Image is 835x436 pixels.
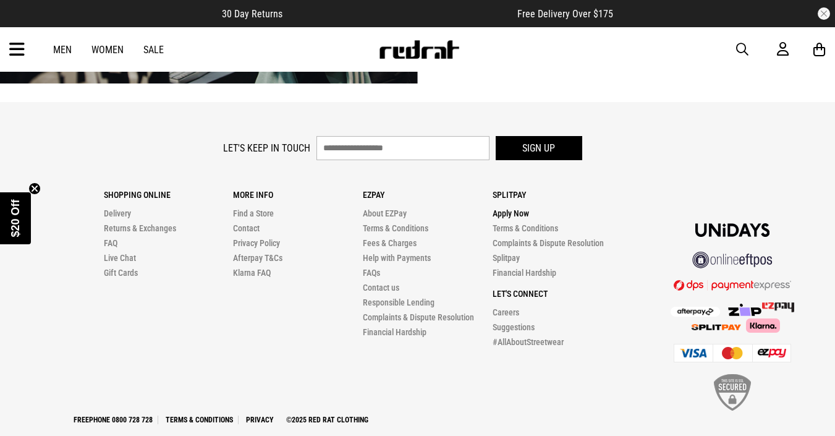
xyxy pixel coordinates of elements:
a: Careers [493,307,519,317]
a: Privacy Policy [233,238,280,248]
img: Afterpay [671,307,720,317]
a: Help with Payments [363,253,431,263]
span: Free Delivery Over $175 [517,8,613,20]
a: Complaints & Dispute Resolution [493,238,604,248]
a: Financial Hardship [493,268,556,278]
a: Women [91,44,124,56]
a: Contact us [363,283,399,293]
a: Delivery [104,208,131,218]
a: Live Chat [104,253,136,263]
img: Redrat logo [378,40,460,59]
a: Sale [143,44,164,56]
a: Responsible Lending [363,297,434,307]
img: Zip [727,304,762,316]
img: online eftpos [692,252,773,268]
a: Financial Hardship [363,327,426,337]
iframe: Customer reviews powered by Trustpilot [307,7,493,20]
button: Open LiveChat chat widget [10,5,47,42]
button: Close teaser [28,182,41,195]
p: Splitpay [493,190,622,200]
a: #AllAboutStreetwear [493,337,564,347]
a: Terms & Conditions [493,223,558,233]
img: Cards [674,344,791,362]
a: Complaints & Dispute Resolution [363,312,474,322]
a: FAQs [363,268,380,278]
a: FAQ [104,238,117,248]
button: Sign up [496,136,582,160]
a: Returns & Exchanges [104,223,176,233]
a: Apply Now [493,208,529,218]
p: Shopping Online [104,190,234,200]
a: About EZPay [363,208,407,218]
img: Unidays [695,223,769,237]
label: Let's keep in touch [223,142,310,154]
span: $20 Off [9,199,22,237]
img: SSL [714,374,751,411]
img: Klarna [741,318,780,332]
a: Gift Cards [104,268,138,278]
a: Suggestions [493,322,535,332]
a: Fees & Charges [363,238,417,248]
a: Privacy [241,416,279,424]
img: DPS [674,280,791,291]
p: More Info [233,190,363,200]
span: 30 Day Returns [222,8,282,20]
p: Ezpay [363,190,493,200]
a: Terms & Conditions [161,416,239,424]
a: Splitpay [493,253,520,263]
img: Splitpay [692,324,741,330]
a: Freephone 0800 728 728 [69,416,158,424]
a: Men [53,44,72,56]
p: Let's Connect [493,289,622,299]
img: Splitpay [762,302,794,312]
a: Terms & Conditions [363,223,428,233]
a: Find a Store [233,208,274,218]
a: Afterpay T&Cs [233,253,282,263]
a: Contact [233,223,260,233]
a: ©2025 Red Rat Clothing [281,416,373,424]
a: Klarna FAQ [233,268,271,278]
